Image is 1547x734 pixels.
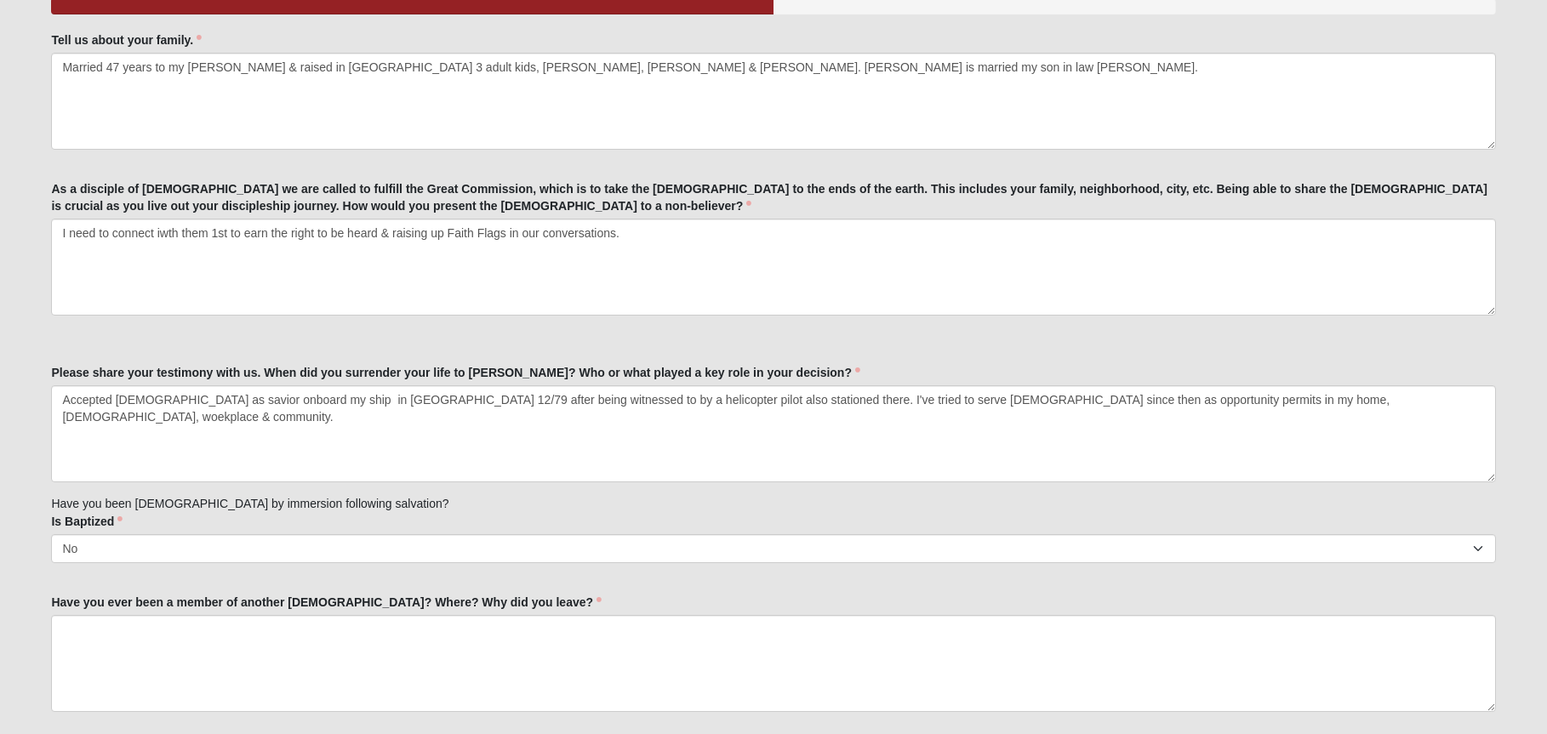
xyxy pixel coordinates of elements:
label: As a disciple of [DEMOGRAPHIC_DATA] we are called to fulfill the Great Commission, which is to ta... [51,180,1495,214]
label: Is Baptized [51,513,123,530]
label: Have you ever been a member of another [DEMOGRAPHIC_DATA]? Where? Why did you leave? [51,594,602,611]
label: Please share your testimony with us. When did you surrender your life to [PERSON_NAME]? Who or wh... [51,364,860,381]
label: Tell us about your family. [51,31,202,48]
